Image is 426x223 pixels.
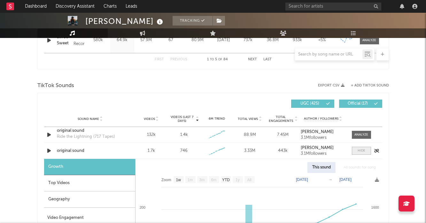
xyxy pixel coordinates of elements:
div: 80.9M [185,37,210,43]
div: [PERSON_NAME] [85,16,165,26]
text: YTD [222,178,229,182]
a: Sin So Sweet [57,34,70,47]
span: Sound Name [78,117,99,121]
div: 443k [268,148,298,154]
div: Warner Records [74,33,85,48]
div: 3.1M followers [301,136,345,140]
div: 3.1M followers [301,152,345,156]
button: + Add TikTok Sound [345,84,389,87]
text: 6m [211,178,216,182]
div: 57.9M [136,37,157,43]
div: 132k [136,132,166,138]
div: [DATE] [213,37,234,43]
div: Video Engagement [47,214,132,222]
span: UGC ( 425 ) [295,102,325,106]
div: 7.45M [268,132,298,138]
div: 580k [88,37,109,43]
a: original sound [57,128,124,134]
div: <5% [311,37,333,43]
text: → [329,177,332,182]
input: Search for artists [285,3,381,11]
span: to [210,58,214,61]
div: All sounds for song [339,162,381,173]
div: 67 [160,37,182,43]
strong: [PERSON_NAME] [301,130,334,134]
button: + Add TikTok Sound [351,84,389,87]
a: original sound [57,148,124,154]
text: 1w [176,178,181,182]
div: 88.9M [235,132,265,138]
span: Total Engagements [268,115,294,123]
button: Tracking [173,16,213,26]
text: Zoom [161,178,171,182]
div: 737k [237,37,259,43]
span: TikTok Sounds [37,82,74,90]
div: Ride the Lightning (717 Tapes) [57,134,115,140]
div: Growth [44,159,135,175]
span: Videos [144,117,155,121]
button: UGC(425) [291,100,334,108]
input: Search by song name or URL [295,52,362,57]
div: 6M Trend [202,116,232,121]
div: 746 [180,148,188,154]
text: All [247,178,251,182]
text: [DATE] [339,177,352,182]
text: 1600 [371,205,379,209]
div: 1.4k [180,132,188,138]
div: Geography [44,191,135,208]
div: Top Videos [44,175,135,191]
div: 3.33M [235,148,265,154]
text: 200 [139,205,145,209]
strong: [PERSON_NAME] [301,146,334,150]
div: 64.9k [112,37,133,43]
text: 3m [199,178,205,182]
span: Total Views [238,117,258,121]
button: Official(17) [339,100,382,108]
div: 1.7k [136,148,166,154]
a: [PERSON_NAME] [301,130,345,134]
a: [PERSON_NAME] [301,146,345,150]
span: Official ( 17 ) [343,102,373,106]
span: Author / Followers [304,117,338,121]
span: of [218,58,222,61]
div: 36.8M [262,37,283,43]
span: Videos (last 7 days) [169,115,195,123]
div: 933k [287,37,308,43]
text: 1m [187,178,193,182]
div: This sound [307,162,336,173]
text: [DATE] [296,177,308,182]
text: 1y [236,178,240,182]
button: Export CSV [318,84,345,87]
